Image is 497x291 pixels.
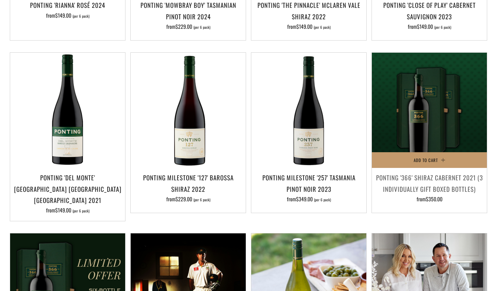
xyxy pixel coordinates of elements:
span: from [417,195,442,203]
span: $229.00 [175,195,192,203]
span: (per 6 pack) [73,14,90,18]
a: Ponting Milestone '257' Tasmania Pinot Noir 2023 from$349.00 (per 6 pack) [251,172,366,205]
button: Add to Cart [372,152,487,168]
span: (per 6 pack) [314,198,331,202]
h3: Ponting '366' Shiraz Cabernet 2021 (3 individually gift boxed bottles) [375,172,484,194]
span: $349.00 [296,195,313,203]
span: (per 6 pack) [193,198,210,202]
span: from [287,23,331,30]
span: from [166,195,210,203]
a: Ponting '366' Shiraz Cabernet 2021 (3 individually gift boxed bottles) from$350.00 [372,172,487,205]
span: from [287,195,331,203]
a: Ponting 'Del Monte' [GEOGRAPHIC_DATA] [GEOGRAPHIC_DATA] [GEOGRAPHIC_DATA] 2021 from$149.00 (per 6... [10,172,125,213]
a: Ponting Milestone '127' Barossa Shiraz 2022 from$229.00 (per 6 pack) [131,172,246,205]
h3: Ponting 'Del Monte' [GEOGRAPHIC_DATA] [GEOGRAPHIC_DATA] [GEOGRAPHIC_DATA] 2021 [13,172,122,206]
span: $149.00 [55,206,71,214]
span: from [46,206,90,214]
span: from [408,23,451,30]
span: (per 6 pack) [314,26,331,29]
span: $350.00 [426,195,442,203]
span: (per 6 pack) [73,209,90,213]
span: Add to Cart [414,157,438,163]
span: from [166,23,210,30]
span: $149.00 [417,23,433,30]
span: $149.00 [296,23,312,30]
h3: Ponting Milestone '127' Barossa Shiraz 2022 [134,172,242,194]
span: $149.00 [55,11,71,19]
h3: Ponting Milestone '257' Tasmania Pinot Noir 2023 [255,172,363,194]
span: $229.00 [175,23,192,30]
span: from [46,11,90,19]
span: (per 6 pack) [193,26,210,29]
span: (per 6 pack) [434,26,451,29]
